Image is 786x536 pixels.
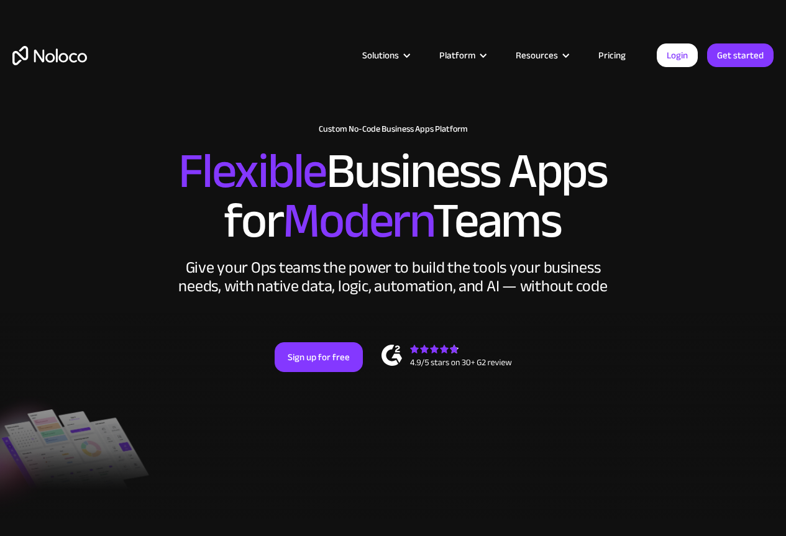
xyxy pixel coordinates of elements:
div: Solutions [347,47,424,63]
div: Solutions [362,47,399,63]
span: Modern [283,175,432,267]
div: Resources [500,47,583,63]
span: Flexible [178,125,326,217]
div: Resources [516,47,558,63]
a: home [12,46,87,65]
h2: Business Apps for Teams [12,147,774,246]
a: Get started [707,43,774,67]
a: Sign up for free [275,342,363,372]
h1: Custom No-Code Business Apps Platform [12,124,774,134]
div: Give your Ops teams the power to build the tools your business needs, with native data, logic, au... [176,258,611,296]
a: Login [657,43,698,67]
div: Platform [424,47,500,63]
div: Platform [439,47,475,63]
a: Pricing [583,47,641,63]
